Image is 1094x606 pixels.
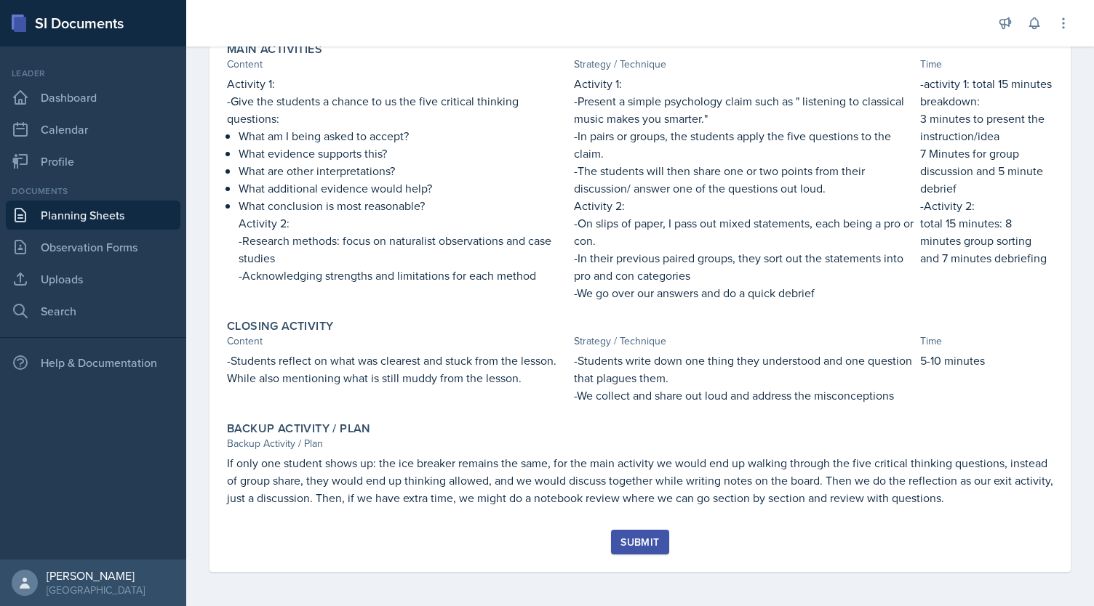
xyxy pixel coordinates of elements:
div: Leader [6,67,180,80]
p: -On slips of paper, I pass out mixed statements, each being a pro or con. [574,214,915,249]
p: -Activity 2: [920,197,1053,214]
p: -Give the students a chance to us the five critical thinking questions: [227,92,568,127]
p: Activity 2: [239,214,568,232]
p: -In pairs or groups, the students apply the five questions to the claim. [574,127,915,162]
p: -In their previous paired groups, they sort out the statements into pro and con categories [574,249,915,284]
div: Time [920,334,1053,349]
a: Uploads [6,264,180,294]
div: Content [227,334,568,349]
p: What am I being asked to accept? [239,127,568,145]
a: Search [6,296,180,326]
div: [PERSON_NAME] [47,568,145,583]
p: -Research methods: focus on naturalist observations and case studies [239,232,568,267]
div: Time [920,57,1053,72]
div: Content [227,57,568,72]
p: 5-10 minutes [920,352,1053,369]
p: Activity 1: [574,75,915,92]
p: -Acknowledging strengths and limitations for each method [239,267,568,284]
a: Planning Sheets [6,201,180,230]
p: -We go over our answers and do a quick debrief [574,284,915,302]
div: Backup Activity / Plan [227,436,1053,451]
p: -We collect and share out loud and address the misconceptions [574,387,915,404]
p: Activity 1: [227,75,568,92]
label: Closing Activity [227,319,333,334]
div: Submit [620,536,659,548]
label: Main Activities [227,42,322,57]
div: Strategy / Technique [574,57,915,72]
p: -The students will then share one or two points from their discussion/ answer one of the question... [574,162,915,197]
p: What are other interpretations? [239,162,568,179]
p: 7 Minutes for group discussion and 5 minute debrief [920,145,1053,197]
p: What evidence supports this? [239,145,568,162]
p: 3 minutes to present the instruction/idea [920,110,1053,145]
div: Strategy / Technique [574,334,915,349]
p: -Present a simple psychology claim such as " listening to classical music makes you smarter." [574,92,915,127]
p: -Students reflect on what was clearest and stuck from the lesson. While also mentioning what is s... [227,352,568,387]
p: What additional evidence would help? [239,179,568,197]
button: Submit [611,530,668,554]
div: Documents [6,185,180,198]
p: total 15 minutes: 8 minutes group sorting and 7 minutes debriefing [920,214,1053,267]
p: If only one student shows up: the ice breaker remains the same, for the main activity we would en... [227,454,1053,506]
p: -Students write down one thing they understood and one question that plagues them. [574,352,915,387]
p: Activity 2: [574,197,915,214]
a: Dashboard [6,83,180,112]
p: -activity 1: total 15 minutes [920,75,1053,92]
p: What conclusion is most reasonable? [239,197,568,214]
div: Help & Documentation [6,348,180,377]
a: Profile [6,147,180,176]
p: breakdown: [920,92,1053,110]
a: Observation Forms [6,233,180,262]
div: [GEOGRAPHIC_DATA] [47,583,145,597]
a: Calendar [6,115,180,144]
label: Backup Activity / Plan [227,421,371,436]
